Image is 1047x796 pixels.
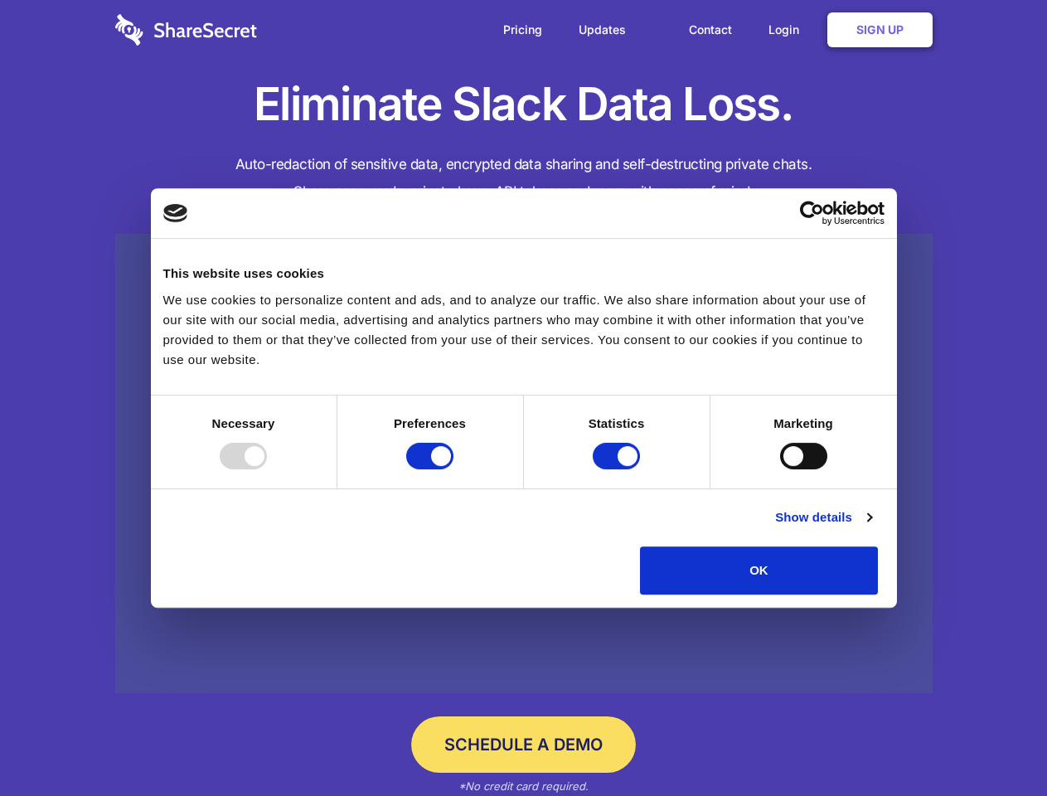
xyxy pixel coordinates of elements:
a: Usercentrics Cookiebot - opens in a new window [739,201,885,226]
a: Pricing [487,4,559,56]
div: This website uses cookies [163,264,885,284]
a: Wistia video thumbnail [115,234,933,694]
div: We use cookies to personalize content and ads, and to analyze our traffic. We also share informat... [163,290,885,370]
a: Show details [775,507,871,527]
a: Sign Up [827,12,933,47]
a: Contact [672,4,749,56]
strong: Statistics [589,416,645,430]
h4: Auto-redaction of sensitive data, encrypted data sharing and self-destructing private chats. Shar... [115,151,933,206]
h1: Eliminate Slack Data Loss. [115,75,933,134]
strong: Preferences [394,416,466,430]
em: *No credit card required. [458,779,589,793]
strong: Marketing [773,416,833,430]
button: OK [640,546,878,595]
img: logo [163,204,188,222]
a: Schedule a Demo [411,716,636,773]
img: logo-wordmark-white-trans-d4663122ce5f474addd5e946df7df03e33cb6a1c49d2221995e7729f52c070b2.svg [115,14,257,46]
a: Login [752,4,824,56]
strong: Necessary [212,416,275,430]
